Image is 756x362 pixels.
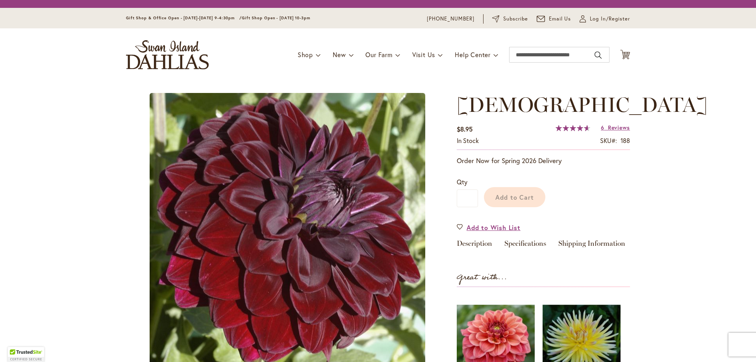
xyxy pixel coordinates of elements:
span: Our Farm [365,50,392,59]
a: [PHONE_NUMBER] [427,15,474,23]
strong: SKU [600,136,617,145]
span: [DEMOGRAPHIC_DATA] [457,92,708,117]
span: Email Us [549,15,571,23]
a: Shipping Information [558,240,625,251]
div: 188 [621,136,630,145]
a: 6 Reviews [601,124,630,131]
div: Detailed Product Info [457,240,630,251]
span: Qty [457,178,467,186]
a: Add to Wish List [457,223,521,232]
span: Gift Shop & Office Open - [DATE]-[DATE] 9-4:30pm / [126,15,242,20]
span: $8.95 [457,125,472,133]
span: Help Center [455,50,491,59]
button: Search [595,49,602,61]
span: Add to Wish List [467,223,521,232]
div: Availability [457,136,479,145]
div: 93% [556,125,590,131]
span: In stock [457,136,479,145]
span: Subscribe [503,15,528,23]
a: Description [457,240,492,251]
div: TrustedSite Certified [8,347,44,362]
span: Shop [298,50,313,59]
a: Subscribe [492,15,528,23]
span: New [333,50,346,59]
span: Log In/Register [590,15,630,23]
a: Specifications [504,240,546,251]
span: 6 [601,124,604,131]
span: Reviews [608,124,630,131]
span: Visit Us [412,50,435,59]
a: Log In/Register [580,15,630,23]
a: store logo [126,40,209,69]
strong: Great with... [457,271,507,284]
a: Email Us [537,15,571,23]
p: Order Now for Spring 2026 Delivery [457,156,630,165]
span: Gift Shop Open - [DATE] 10-3pm [242,15,310,20]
